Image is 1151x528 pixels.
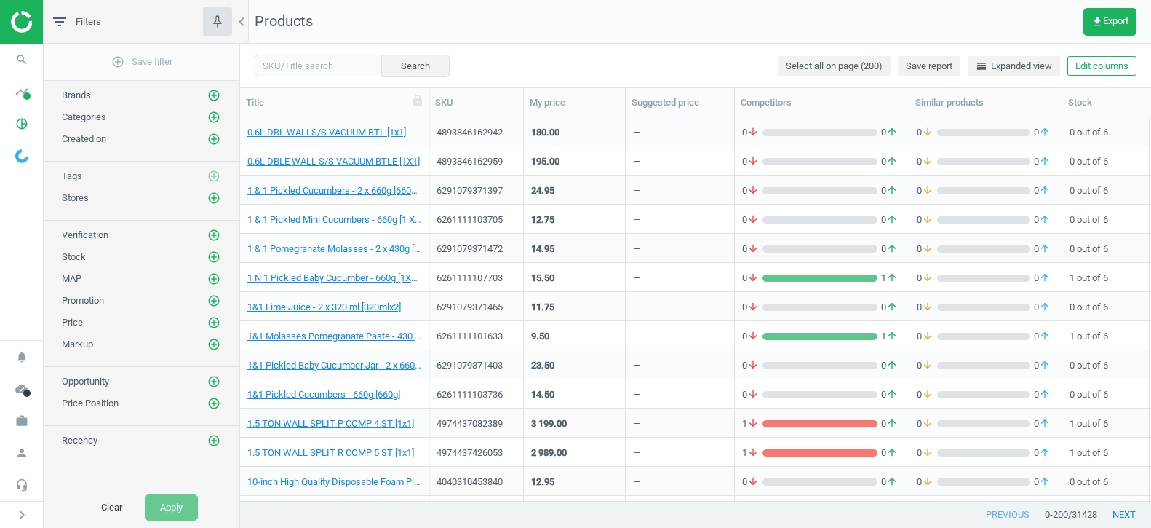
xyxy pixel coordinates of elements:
div: — [633,330,640,348]
a: 1&1 Lime Juice - 2 x 320 ml [320mlx2] [247,301,401,314]
i: arrow_upward [1039,126,1051,139]
span: 0 [877,446,901,460]
button: add_circle_outline [207,433,221,448]
span: 0 [742,330,762,343]
button: chevron_right [4,505,40,524]
span: 0 [877,213,901,226]
div: Competitors [741,96,903,109]
span: 0 [1030,272,1054,285]
span: 0 [1030,126,1054,139]
i: arrow_downward [747,272,759,285]
span: Export [1091,16,1128,28]
div: — [633,388,640,406]
button: Apply [145,494,198,521]
i: arrow_upward [886,272,898,285]
div: 0 out of 6 [1070,293,1142,319]
i: arrow_downward [747,301,759,314]
div: 12.95 [531,476,554,489]
span: 0 - 200 [1045,508,1068,521]
span: 0 [742,126,762,139]
button: next [1097,502,1151,528]
div: 14.50 [531,388,554,401]
i: arrow_upward [886,330,898,343]
i: arrow_downward [747,213,759,226]
span: 0 [917,272,937,285]
i: arrow_downward [922,184,933,197]
i: arrow_upward [1039,213,1051,226]
div: — [633,184,640,202]
div: 1 out of 6 [1070,323,1142,348]
i: search [8,46,36,74]
button: Edit columns [1067,56,1136,76]
i: add_circle_outline [207,133,220,146]
i: arrow_downward [747,243,759,256]
div: 4893846162959 [437,155,516,168]
span: Verification [62,229,108,240]
button: Clear [86,494,138,521]
div: 1 out of 6 [1070,410,1142,436]
i: add_circle_outline [207,251,220,264]
span: 0 [877,155,901,168]
div: 195.00 [531,155,559,168]
i: arrow_downward [922,155,933,168]
div: grid [240,117,1151,502]
i: pie_chart_outlined [8,110,36,138]
i: arrow_upward [1039,476,1051,489]
i: cloud_done [8,375,36,403]
button: add_circle_outline [207,228,221,243]
span: 0 [742,243,762,256]
i: arrow_upward [886,184,898,197]
span: 0 [917,126,937,139]
span: 0 [917,213,937,226]
i: add_circle_outline [207,272,220,285]
div: 180.00 [531,126,559,139]
i: arrow_downward [922,272,933,285]
button: add_circle_outline [207,337,221,352]
i: arrow_upward [886,388,898,401]
div: 0 out of 6 [1070,352,1142,377]
i: timeline [8,78,36,106]
i: add_circle_outline [111,55,124,68]
span: 0 [1030,184,1054,197]
div: 0 out of 6 [1070,381,1142,406]
i: arrow_upward [886,417,898,430]
i: arrow_upward [886,213,898,226]
div: — [633,359,640,377]
div: — [633,155,640,173]
span: 0 [1030,213,1054,226]
i: arrow_downward [747,476,759,489]
span: 0 [742,388,762,401]
span: 0 [877,184,901,197]
img: ajHJNr6hYgQAAAAASUVORK5CYII= [11,11,114,33]
i: arrow_upward [1039,359,1051,372]
button: add_circle_outline [207,169,221,184]
span: / 31428 [1068,508,1097,521]
i: arrow_upward [886,359,898,372]
span: 0 [917,301,937,314]
span: 0 [742,213,762,226]
div: — [633,417,640,436]
span: 0 [917,243,937,256]
span: 0 [742,301,762,314]
div: 6261111107703 [437,272,516,285]
div: — [633,272,640,290]
i: arrow_upward [1039,184,1051,197]
span: Save report [906,60,952,73]
div: 6261111101633 [437,330,516,343]
i: arrow_downward [747,359,759,372]
span: 0 [1030,388,1054,401]
span: MAP [62,273,81,284]
button: add_circle_outlineSave filter [44,47,239,76]
div: 0 out of 6 [1070,497,1142,523]
a: 1 & 1 Pickled Mini Cucumbers - 660g [1 X 660 GM] [247,213,421,226]
span: 0 [877,301,901,314]
span: Stock [62,251,86,262]
i: arrow_downward [922,388,933,401]
img: wGWNvw8QSZomAAAAABJRU5ErkJggg== [15,149,28,163]
i: arrow_upward [1039,417,1051,430]
div: Similar products [915,96,1056,109]
button: add_circle_outline [207,191,221,205]
i: arrow_downward [747,446,759,460]
div: 0 out of 6 [1070,119,1142,144]
div: 2 989.00 [531,446,567,460]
